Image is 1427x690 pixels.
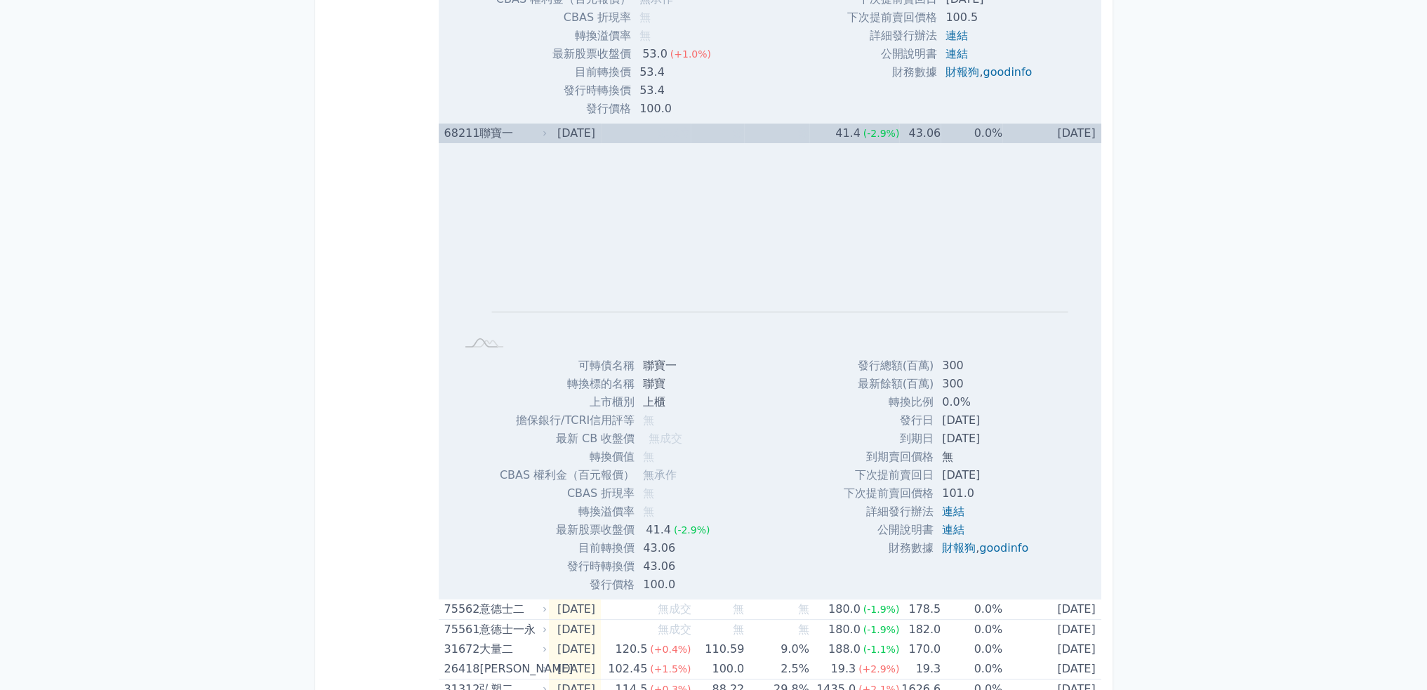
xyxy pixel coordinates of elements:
td: 300 [934,375,1040,393]
td: 19.3 [899,659,941,679]
a: 連結 [942,505,964,518]
div: 68211 [444,124,477,143]
td: 公開說明書 [844,521,934,539]
td: 轉換比例 [844,393,934,411]
div: 53.0 [639,45,670,63]
span: 無 [733,623,744,636]
td: 財務數據 [844,539,934,557]
span: 無 [643,450,654,463]
a: goodinfo [983,65,1032,79]
td: 詳細發行辦法 [844,503,934,521]
td: 目前轉換價 [496,63,631,81]
span: 無 [798,602,809,616]
div: [PERSON_NAME] [479,659,544,679]
td: 公開說明書 [847,45,937,63]
td: 300 [934,357,1040,375]
td: 9.0% [744,639,809,659]
td: 0.0% [941,124,1002,143]
td: 0.0% [941,620,1002,640]
span: 無 [639,29,651,42]
td: 110.59 [691,639,744,659]
span: 無成交 [657,126,691,140]
span: 無 [798,623,809,636]
td: 0.0% [941,639,1002,659]
td: 100.0 [631,100,818,118]
div: 聯寶一 [479,124,544,143]
td: [DATE] [549,620,601,640]
span: (-2.9%) [863,128,900,139]
td: [DATE] [549,639,601,659]
td: 轉換溢價率 [496,27,631,45]
td: 下次提前賣回日 [844,466,934,484]
td: 100.5 [937,8,1043,27]
a: 連結 [942,523,964,536]
td: 轉換價值 [500,448,635,466]
td: 財務數據 [847,63,937,81]
td: 0.0% [934,393,1040,411]
span: 無成交 [657,623,691,636]
td: 0.0% [941,599,1002,620]
div: 180.0 [825,620,863,639]
span: 無 [643,486,654,500]
div: 75562 [444,599,477,619]
a: 連結 [945,29,968,42]
td: [DATE] [1002,124,1101,143]
td: 到期日 [844,430,934,448]
td: 最新股票收盤價 [500,521,635,539]
span: (+1.5%) [650,663,691,675]
td: 到期賣回價格 [844,448,934,466]
td: 下次提前賣回價格 [844,484,934,503]
g: Chart [479,164,1068,332]
div: 26418 [444,659,477,679]
td: 發行總額(百萬) [844,357,934,375]
div: 75561 [444,620,477,639]
td: 101.0 [934,484,1040,503]
td: 最新股票收盤價 [496,45,631,63]
td: 182.0 [899,620,941,640]
td: CBAS 權利金（百元報價） [500,466,635,484]
span: (+2.9%) [858,663,899,675]
div: 意德士二 [479,599,544,619]
span: 無 [733,126,744,140]
td: CBAS 折現率 [496,8,631,27]
td: 轉換溢價率 [500,503,635,521]
td: 發行日 [844,411,934,430]
td: [DATE] [1002,659,1101,679]
td: , [937,63,1043,81]
td: 上櫃 [635,393,721,411]
td: [DATE] [1002,599,1101,620]
td: [DATE] [934,411,1040,430]
a: 財報狗 [942,541,976,555]
div: 180.0 [825,599,863,619]
div: 大量二 [479,639,544,659]
td: 上市櫃別 [500,393,635,411]
td: 43.06 [635,539,721,557]
td: 最新 CB 收盤價 [500,430,635,448]
td: 詳細發行辦法 [847,27,937,45]
td: , [934,539,1040,557]
td: 聯寶 [635,375,721,393]
td: 0.0% [941,659,1002,679]
td: 170.0 [899,639,941,659]
span: 無 [798,126,809,140]
td: [DATE] [549,599,601,620]
td: 最新餘額(百萬) [844,375,934,393]
span: 無承作 [643,468,677,482]
span: 無成交 [649,432,682,445]
td: 53.4 [631,81,818,100]
td: [DATE] [549,124,601,143]
td: 43.06 [899,124,941,143]
td: [DATE] [1002,639,1101,659]
td: 100.0 [635,576,721,594]
td: 發行價格 [500,576,635,594]
span: (-1.9%) [863,624,900,635]
td: 發行時轉換價 [496,81,631,100]
td: 53.4 [631,63,818,81]
a: goodinfo [979,541,1028,555]
span: 無 [643,413,654,427]
span: 無 [639,11,651,24]
td: 100.0 [691,659,744,679]
td: 178.5 [899,599,941,620]
td: [DATE] [1002,620,1101,640]
td: 目前轉換價 [500,539,635,557]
